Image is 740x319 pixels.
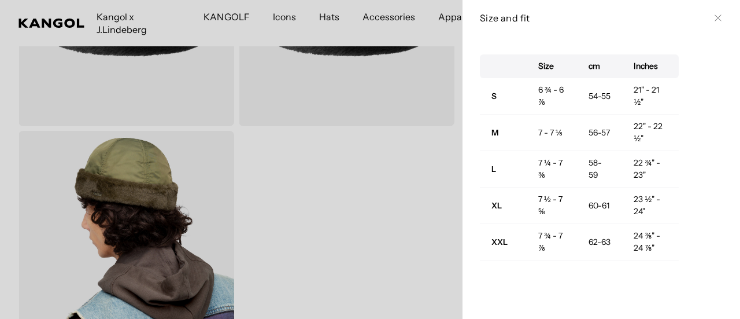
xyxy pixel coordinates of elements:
strong: S [491,91,497,101]
td: 22 ¾" - 23" [622,151,679,188]
strong: XL [491,200,502,211]
td: 54-55 [577,78,623,115]
strong: XXL [491,237,508,247]
td: 23 ½" - 24" [622,188,679,224]
td: 7 ¼ - 7 ⅜ [527,151,577,188]
th: Inches [622,54,679,78]
td: 7 - 7 ⅛ [527,115,577,151]
th: Size [527,54,577,78]
h3: Size and fit [480,12,709,24]
td: 21" - 21 ½" [622,78,679,115]
td: 60-61 [577,188,623,224]
strong: L [491,164,496,174]
td: 56-57 [577,115,623,151]
td: 22" - 22 ½" [622,115,679,151]
td: 7 ¾ - 7 ⅞ [527,224,577,261]
td: 58-59 [577,151,623,188]
th: cm [577,54,623,78]
td: 6 ¾ - 6 ⅞ [527,78,577,115]
td: 7 ½ - 7 ⅝ [527,188,577,224]
strong: M [491,127,499,138]
td: 24 ⅜" - 24 ⅞" [622,224,679,261]
td: 62-63 [577,224,623,261]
